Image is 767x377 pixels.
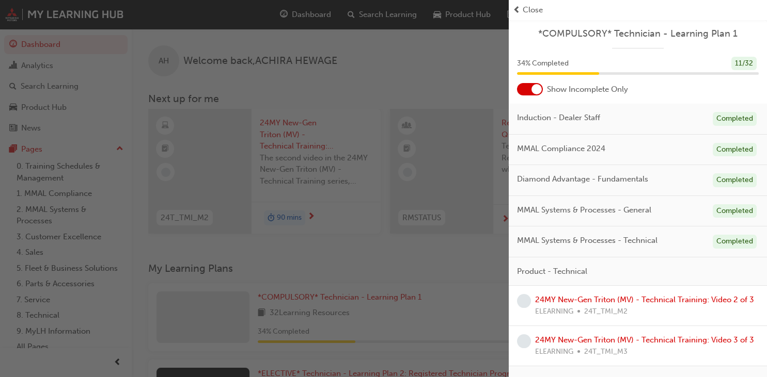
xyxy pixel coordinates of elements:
[517,143,605,155] span: MMAL Compliance 2024
[513,4,521,16] span: prev-icon
[713,204,757,218] div: Completed
[535,335,754,345] a: 24MY New-Gen Triton (MV) - Technical Training: Video 3 of 3
[517,173,648,185] span: Diamond Advantage - Fundamentals
[517,266,587,277] span: Product - Technical
[713,112,757,126] div: Completed
[584,306,628,318] span: 24T_TMI_M2
[517,58,569,70] span: 34 % Completed
[517,112,600,124] span: Induction - Dealer Staff
[547,84,628,95] span: Show Incomplete Only
[517,334,531,348] span: learningRecordVerb_NONE-icon
[517,204,651,216] span: MMAL Systems & Processes - General
[523,4,543,16] span: Close
[513,4,763,16] button: prev-iconClose
[517,294,531,308] span: learningRecordVerb_NONE-icon
[535,295,754,304] a: 24MY New-Gen Triton (MV) - Technical Training: Video 2 of 3
[713,173,757,187] div: Completed
[517,235,658,247] span: MMAL Systems & Processes - Technical
[517,28,759,40] a: *COMPULSORY* Technician - Learning Plan 1
[584,346,628,358] span: 24T_TMI_M3
[713,143,757,157] div: Completed
[535,306,573,318] span: ELEARNING
[731,57,757,71] div: 11 / 32
[713,235,757,249] div: Completed
[535,346,573,358] span: ELEARNING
